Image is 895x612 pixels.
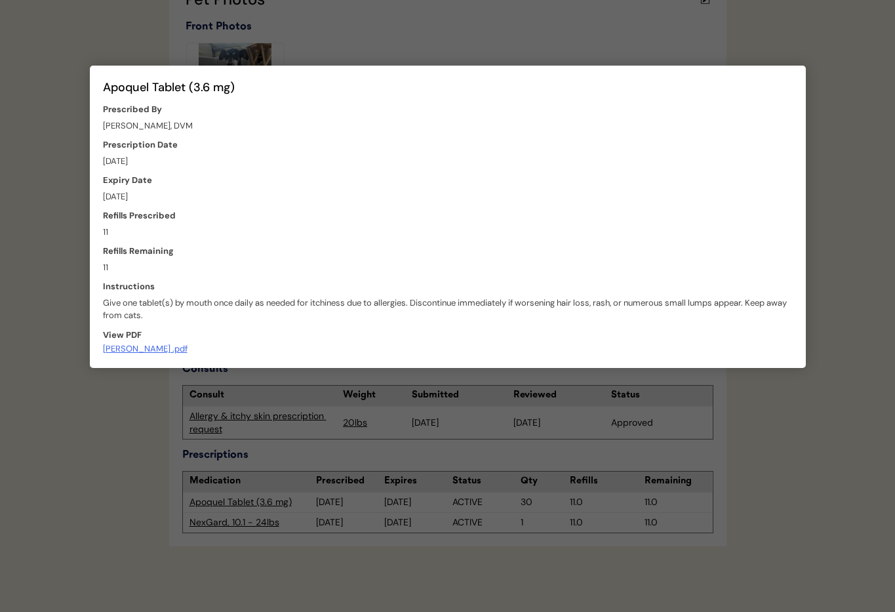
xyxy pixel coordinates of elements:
div: Expiry Date [103,174,152,187]
div: 11 [103,226,108,239]
div: 11 [103,261,108,274]
div: Apoquel Tablet (3.6 mg) [103,79,793,96]
div: View PDF [103,329,142,342]
div: Refills Remaining [103,245,174,258]
div: Prescription Date [103,138,178,152]
div: Prescribed By [103,103,162,116]
div: Instructions [103,280,155,293]
div: [DATE] [103,155,128,168]
div: Refills Prescribed [103,209,176,222]
div: [DATE] [103,190,128,203]
div: [PERSON_NAME] .pdf [103,344,188,354]
div: Give one tablet(s) by mouth once daily as needed for itchiness due to allergies. Discontinue imme... [103,296,793,322]
div: [PERSON_NAME], DVM [103,119,193,133]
